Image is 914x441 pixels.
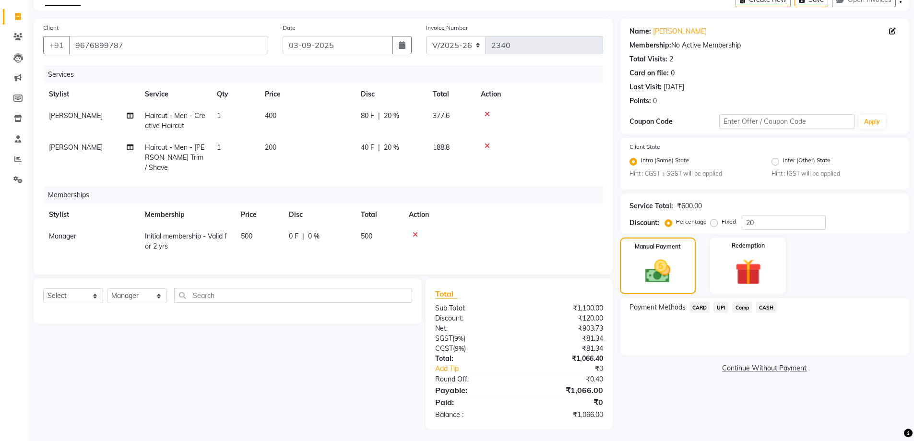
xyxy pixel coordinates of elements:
span: 188.8 [433,143,450,152]
label: Fixed [722,217,736,226]
label: Date [283,24,296,32]
label: Client [43,24,59,32]
div: ₹1,066.00 [519,384,610,396]
th: Disc [355,83,427,105]
div: Service Total: [629,201,673,211]
div: Net: [428,323,519,334]
div: ₹120.00 [519,313,610,323]
div: ₹0 [534,364,610,374]
a: Continue Without Payment [622,363,907,373]
input: Search by Name/Mobile/Email/Code [69,36,268,54]
span: 1 [217,143,221,152]
th: Total [355,204,403,226]
th: Action [403,204,603,226]
button: +91 [43,36,70,54]
label: Client State [629,143,660,151]
div: Paid: [428,396,519,408]
label: Percentage [676,217,707,226]
span: Payment Methods [629,302,686,312]
div: ₹1,066.00 [519,410,610,420]
span: 9% [455,345,464,352]
div: [DATE] [664,82,684,92]
div: ₹81.34 [519,334,610,344]
a: [PERSON_NAME] [653,26,707,36]
th: Qty [211,83,259,105]
span: 1 [217,111,221,120]
div: Last Visit: [629,82,662,92]
img: _cash.svg [637,257,678,286]
input: Enter Offer / Coupon Code [719,114,855,129]
span: 400 [265,111,276,120]
div: Memberships [44,186,610,204]
span: Initial membership - Valid for 2 yrs [145,232,227,250]
div: ₹81.34 [519,344,610,354]
th: Stylist [43,204,139,226]
div: Points: [629,96,651,106]
div: Round Off: [428,374,519,384]
div: Services [44,66,610,83]
th: Total [427,83,475,105]
div: Coupon Code [629,117,720,127]
div: Payable: [428,384,519,396]
small: Hint : CGST + SGST will be applied [629,169,758,178]
label: Inter (Other) State [783,156,831,167]
div: Card on file: [629,68,669,78]
span: [PERSON_NAME] [49,143,103,152]
div: Membership: [629,40,671,50]
div: ( ) [428,334,519,344]
span: Comp [732,302,752,313]
span: Manager [49,232,76,240]
span: 500 [241,232,252,240]
div: Balance : [428,410,519,420]
label: Manual Payment [635,242,681,251]
div: ( ) [428,344,519,354]
div: 2 [669,54,673,64]
div: ₹0 [519,396,610,408]
div: ₹1,066.40 [519,354,610,364]
span: | [378,111,380,121]
th: Membership [139,204,235,226]
div: 0 [653,96,657,106]
img: _gift.svg [727,256,770,288]
span: SGST [435,334,452,343]
div: Total: [428,354,519,364]
span: Haircut - Men - Creative Haircut [145,111,205,130]
div: Sub Total: [428,303,519,313]
div: No Active Membership [629,40,900,50]
input: Search [174,288,412,303]
div: 0 [671,68,675,78]
span: Haircut - Men - [PERSON_NAME] Trim / Shave [145,143,204,172]
th: Action [475,83,603,105]
button: Apply [858,115,886,129]
div: ₹0.40 [519,374,610,384]
th: Disc [283,204,355,226]
th: Price [235,204,283,226]
div: Name: [629,26,651,36]
th: Service [139,83,211,105]
div: ₹1,100.00 [519,303,610,313]
a: Add Tip [428,364,534,374]
span: CARD [689,302,710,313]
span: CGST [435,344,453,353]
span: 20 % [384,111,399,121]
span: CASH [756,302,777,313]
label: Invoice Number [426,24,468,32]
span: 500 [361,232,372,240]
span: Total [435,289,457,299]
small: Hint : IGST will be applied [772,169,900,178]
span: | [378,143,380,153]
span: 0 % [308,231,320,241]
span: 80 F [361,111,374,121]
span: [PERSON_NAME] [49,111,103,120]
div: Total Visits: [629,54,667,64]
span: UPI [713,302,728,313]
span: 9% [454,334,463,342]
div: Discount: [629,218,659,228]
span: 40 F [361,143,374,153]
span: 377.6 [433,111,450,120]
span: 200 [265,143,276,152]
label: Redemption [732,241,765,250]
label: Intra (Same) State [641,156,689,167]
div: ₹600.00 [677,201,702,211]
div: Discount: [428,313,519,323]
